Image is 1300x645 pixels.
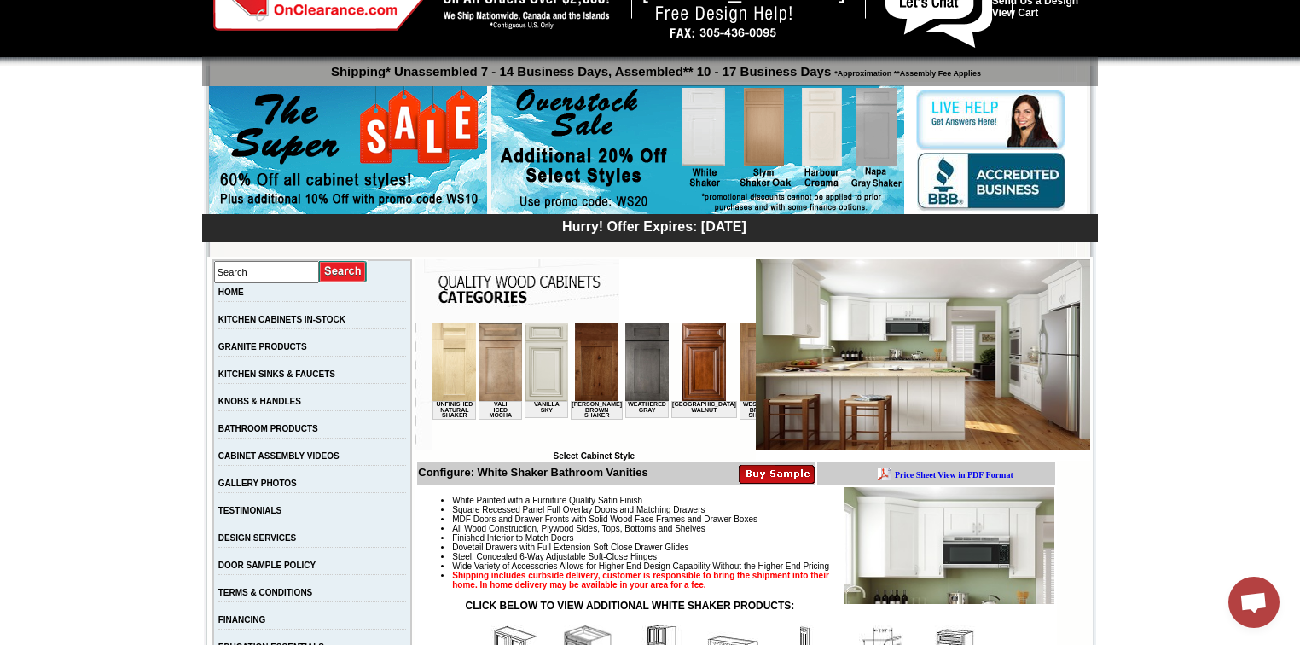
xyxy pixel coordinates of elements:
li: All Wood Construction, Plywood Sides, Tops, Bottoms and Shelves [452,524,1053,533]
a: TESTIMONIALS [218,506,281,515]
li: Finished Interior to Match Doors [452,533,1053,543]
img: Product Image [844,487,1054,604]
a: View Cart [992,7,1038,19]
a: Price Sheet View in PDF Format [20,3,138,17]
td: Westwood Brown Shaker [308,78,351,96]
a: TERMS & CONDITIONS [218,588,313,597]
a: KNOBS & HANDLES [218,397,301,406]
p: Shipping* Unassembled 7 - 14 Business Days, Assembled** 10 - 17 Business Days [211,56,1098,78]
li: MDF Doors and Drawer Fronts with Solid Wood Face Frames and Drawer Boxes [452,514,1053,524]
a: DOOR SAMPLE POLICY [218,561,316,570]
li: White Painted with a Furniture Quality Satin Finish [452,496,1053,505]
li: Square Recessed Panel Full Overlay Doors and Matching Drawers [452,505,1053,514]
strong: Shipping includes curbside delivery, customer is responsible to bring the shipment into their hom... [452,571,829,590]
li: Wide Variety of Accessories Allows for Higher End Design Capability Without the Higher End Pricing [452,561,1053,571]
a: DESIGN SERVICES [218,533,297,543]
span: *Approximation **Assembly Fee Applies [831,65,981,78]
a: CABINET ASSEMBLY VIDEOS [218,451,340,461]
li: Dovetail Drawers with Full Extension Soft Close Drawer Glides [452,543,1053,552]
input: Submit [319,260,368,283]
strong: CLICK BELOW TO VIEW ADDITIONAL WHITE SHAKER PRODUCTS: [466,600,795,612]
a: FINANCING [218,615,266,625]
b: Price Sheet View in PDF Format [20,7,138,16]
a: GRANITE PRODUCTS [218,342,307,352]
img: White Shaker [756,259,1090,450]
a: GALLERY PHOTOS [218,479,297,488]
b: Configure: White Shaker Bathroom Vanities [418,466,647,479]
iframe: Browser incompatible [432,323,756,451]
li: Steel, Concealed 6-Way Adjustable Soft-Close Hinges [452,552,1053,561]
a: KITCHEN CABINETS IN-STOCK [218,315,345,324]
a: BATHROOM PRODUCTS [218,424,318,433]
b: Select Cabinet Style [553,451,635,461]
a: KITCHEN SINKS & FAUCETS [218,369,335,379]
div: Hurry! Offer Expires: [DATE] [211,217,1098,235]
a: HOME [218,288,244,297]
div: Open chat [1228,577,1280,628]
img: pdf.png [3,4,16,18]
